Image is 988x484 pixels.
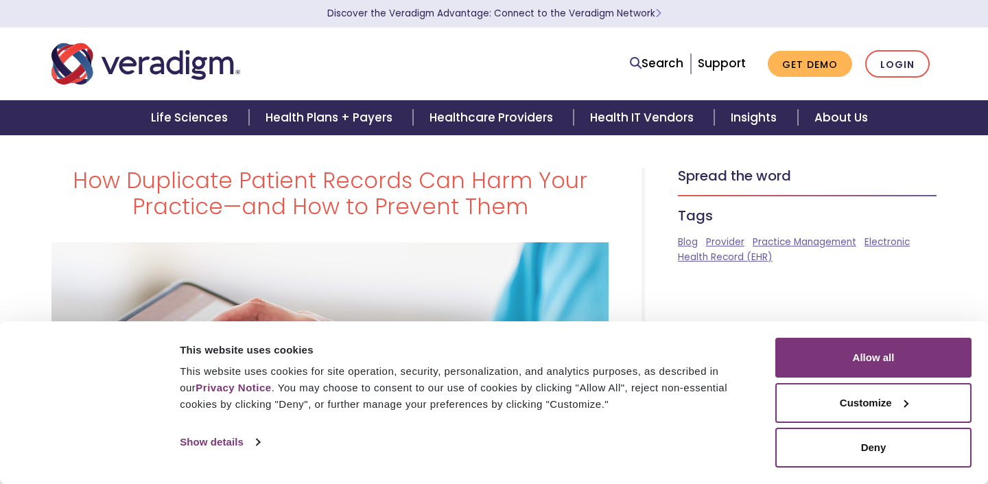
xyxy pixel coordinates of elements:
[196,382,271,393] a: Privacy Notice
[180,432,259,452] a: Show details
[678,168,937,184] h5: Spread the word
[180,363,760,413] div: This website uses cookies for site operation, security, personalization, and analytics purposes, ...
[574,100,714,135] a: Health IT Vendors
[775,338,972,378] button: Allow all
[714,100,797,135] a: Insights
[775,428,972,468] button: Deny
[798,100,884,135] a: About Us
[630,54,683,73] a: Search
[678,235,910,264] a: Electronic Health Record (EHR)
[768,51,852,78] a: Get Demo
[51,41,240,87] img: Veradigm logo
[249,100,413,135] a: Health Plans + Payers
[413,100,574,135] a: Healthcare Providers
[753,235,856,249] a: Practice Management
[180,342,760,358] div: This website uses cookies
[51,168,609,220] h1: How Duplicate Patient Records Can Harm Your Practice—and How to Prevent Them
[775,383,972,423] button: Customize
[698,55,746,71] a: Support
[706,235,744,249] a: Provider
[865,50,930,78] a: Login
[678,207,937,224] h5: Tags
[327,7,661,20] a: Discover the Veradigm Advantage: Connect to the Veradigm NetworkLearn More
[134,100,248,135] a: Life Sciences
[655,7,661,20] span: Learn More
[678,235,698,249] a: Blog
